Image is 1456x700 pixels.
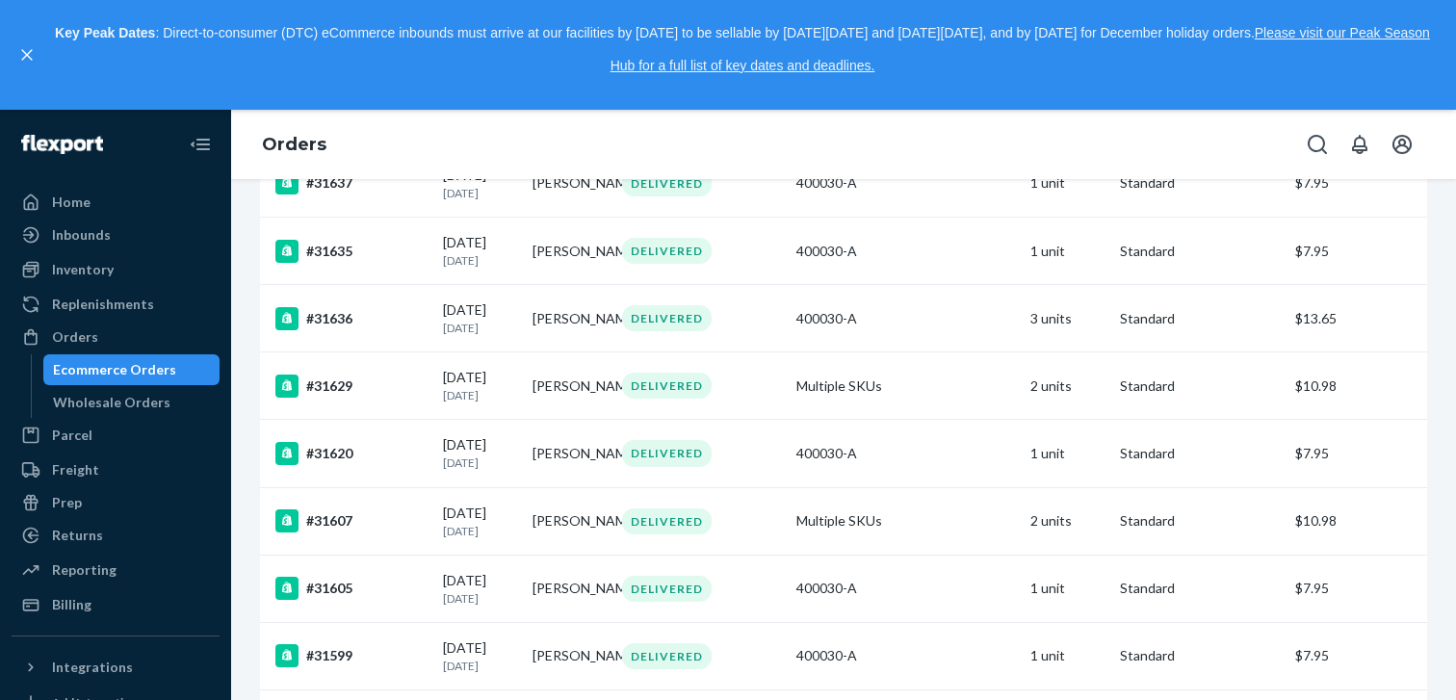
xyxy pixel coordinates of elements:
[1120,511,1280,531] p: Standard
[796,309,1014,328] div: 400030-A
[1023,622,1112,689] td: 1 unit
[443,590,517,607] p: [DATE]
[1287,487,1427,555] td: $10.98
[55,25,155,40] strong: Key Peak Dates
[443,387,517,403] p: [DATE]
[1023,217,1112,284] td: 1 unit
[525,149,614,217] td: [PERSON_NAME]
[525,487,614,555] td: [PERSON_NAME]
[52,595,91,614] div: Billing
[12,520,220,551] a: Returns
[275,307,428,330] div: #31636
[12,454,220,485] a: Freight
[1023,352,1112,420] td: 2 units
[52,460,99,480] div: Freight
[443,252,517,269] p: [DATE]
[789,352,1022,420] td: Multiple SKUs
[622,576,712,602] div: DELIVERED
[525,420,614,487] td: [PERSON_NAME]
[52,426,92,445] div: Parcel
[443,185,517,201] p: [DATE]
[21,135,103,154] img: Flexport logo
[611,25,1430,73] a: Please visit our Peak Season Hub for a full list of key dates and deadlines.
[1120,309,1280,328] p: Standard
[275,509,428,532] div: #31607
[1120,646,1280,665] p: Standard
[1023,555,1112,622] td: 1 unit
[1023,420,1112,487] td: 1 unit
[1383,125,1421,164] button: Open account menu
[12,289,220,320] a: Replenishments
[52,295,154,314] div: Replenishments
[1120,444,1280,463] p: Standard
[525,555,614,622] td: [PERSON_NAME]
[1120,579,1280,598] p: Standard
[275,171,428,194] div: #31637
[12,220,220,250] a: Inbounds
[443,435,517,471] div: [DATE]
[1287,352,1427,420] td: $10.98
[12,420,220,451] a: Parcel
[12,555,220,585] a: Reporting
[443,368,517,403] div: [DATE]
[1120,242,1280,261] p: Standard
[443,658,517,674] p: [DATE]
[1287,622,1427,689] td: $7.95
[52,193,91,212] div: Home
[622,170,712,196] div: DELIVERED
[443,300,517,336] div: [DATE]
[1287,555,1427,622] td: $7.95
[12,487,220,518] a: Prep
[789,487,1022,555] td: Multiple SKUs
[1287,420,1427,487] td: $7.95
[796,646,1014,665] div: 400030-A
[622,440,712,466] div: DELIVERED
[262,134,326,155] a: Orders
[12,589,220,620] a: Billing
[52,493,82,512] div: Prep
[52,260,114,279] div: Inventory
[796,173,1014,193] div: 400030-A
[52,225,111,245] div: Inbounds
[796,444,1014,463] div: 400030-A
[46,17,1439,82] p: : Direct-to-consumer (DTC) eCommerce inbounds must arrive at our facilities by [DATE] to be sella...
[796,579,1014,598] div: 400030-A
[525,217,614,284] td: [PERSON_NAME]
[1023,285,1112,352] td: 3 units
[43,354,221,385] a: Ecommerce Orders
[622,373,712,399] div: DELIVERED
[275,442,428,465] div: #31620
[52,327,98,347] div: Orders
[525,352,614,420] td: [PERSON_NAME]
[1120,173,1280,193] p: Standard
[1023,149,1112,217] td: 1 unit
[12,322,220,352] a: Orders
[1287,285,1427,352] td: $13.65
[443,523,517,539] p: [DATE]
[443,166,517,201] div: [DATE]
[1023,487,1112,555] td: 2 units
[1340,125,1379,164] button: Open notifications
[275,577,428,600] div: #31605
[12,254,220,285] a: Inventory
[1120,376,1280,396] p: Standard
[53,360,176,379] div: Ecommerce Orders
[1287,149,1427,217] td: $7.95
[443,454,517,471] p: [DATE]
[52,526,103,545] div: Returns
[1298,125,1337,164] button: Open Search Box
[45,13,85,31] span: Chat
[622,238,712,264] div: DELIVERED
[443,233,517,269] div: [DATE]
[525,622,614,689] td: [PERSON_NAME]
[181,125,220,164] button: Close Navigation
[525,285,614,352] td: [PERSON_NAME]
[275,644,428,667] div: #31599
[443,571,517,607] div: [DATE]
[1287,217,1427,284] td: $7.95
[275,375,428,398] div: #31629
[53,393,170,412] div: Wholesale Orders
[443,504,517,539] div: [DATE]
[796,242,1014,261] div: 400030-A
[622,643,712,669] div: DELIVERED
